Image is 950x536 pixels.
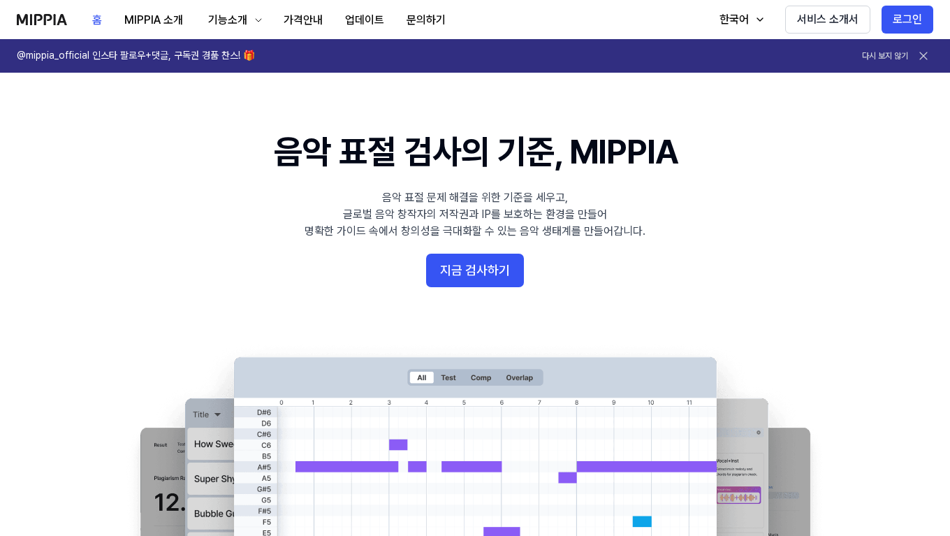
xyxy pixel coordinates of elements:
h1: 음악 표절 검사의 기준, MIPPIA [274,129,677,175]
button: 다시 보지 않기 [862,50,908,62]
a: 홈 [81,1,113,39]
button: 기능소개 [194,6,272,34]
button: 가격안내 [272,6,334,34]
a: 업데이트 [334,1,395,39]
button: 홈 [81,6,113,34]
button: 로그인 [882,6,933,34]
button: 한국어 [706,6,774,34]
button: 서비스 소개서 [785,6,870,34]
button: 지금 검사하기 [426,254,524,287]
img: logo [17,14,67,25]
div: 기능소개 [205,12,250,29]
h1: @mippia_official 인스타 팔로우+댓글, 구독권 경품 찬스! 🎁 [17,49,255,63]
button: 업데이트 [334,6,395,34]
button: MIPPIA 소개 [113,6,194,34]
div: 한국어 [717,11,752,28]
div: 음악 표절 문제 해결을 위한 기준을 세우고, 글로벌 음악 창작자의 저작권과 IP를 보호하는 환경을 만들어 명확한 가이드 속에서 창의성을 극대화할 수 있는 음악 생태계를 만들어... [305,189,645,240]
button: 문의하기 [395,6,457,34]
